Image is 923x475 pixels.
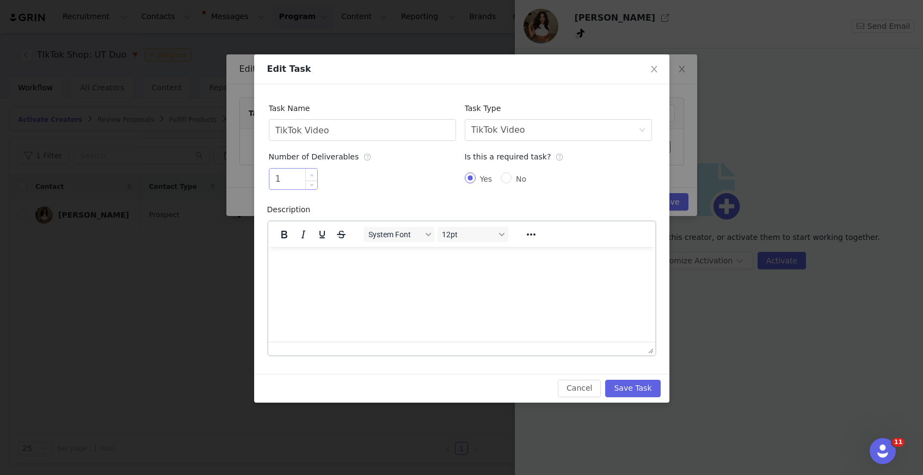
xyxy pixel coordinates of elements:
[313,227,331,242] button: Underline
[476,175,497,183] span: Yes
[306,181,317,189] span: Decrease Value
[269,104,316,113] label: Task Name
[267,205,316,214] label: Description
[306,169,317,181] span: Increase Value
[522,227,540,242] button: Reveal or hide additional toolbar items
[267,64,311,74] span: Edit Task
[892,438,904,447] span: 11
[310,173,313,177] i: icon: up
[558,380,601,397] button: Cancel
[465,152,564,161] span: Is this a required task?
[332,227,350,242] button: Strikethrough
[639,54,669,85] button: Close
[438,227,508,242] button: Font sizes
[364,227,435,242] button: Fonts
[465,104,507,113] label: Task Type
[368,230,422,239] span: System Font
[650,65,659,73] i: icon: close
[442,230,495,239] span: 12pt
[294,227,312,242] button: Italic
[870,438,896,464] iframe: Intercom live chat
[269,152,372,161] span: Number of Deliverables
[605,380,660,397] button: Save Task
[275,227,293,242] button: Bold
[310,183,313,187] i: icon: down
[471,120,525,140] div: TikTok Video
[268,247,655,342] iframe: Rich Text Area
[644,342,655,355] div: Press the Up and Down arrow keys to resize the editor.
[639,127,645,134] i: icon: down
[512,175,531,183] span: No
